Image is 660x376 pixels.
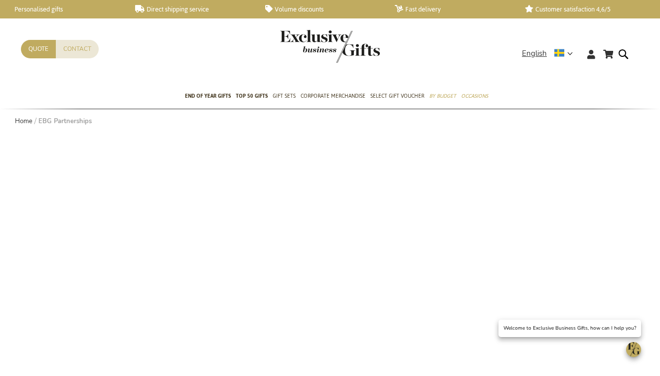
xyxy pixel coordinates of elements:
span: End of year gifts [185,91,231,101]
a: Direct shipping service [135,5,249,13]
span: TOP 50 Gifts [236,91,268,101]
a: store logo [280,30,330,63]
span: Occasions [461,91,488,101]
a: Personalised gifts [5,5,119,13]
a: Fast delivery [395,5,509,13]
a: Volume discounts [265,5,379,13]
span: Select Gift Voucher [370,91,424,101]
span: By Budget [429,91,456,101]
img: Exclusive Business gifts logo [280,30,380,63]
div: English [522,48,579,59]
a: Quote [21,40,56,58]
span: Gift Sets [273,91,296,101]
span: English [522,48,547,59]
strong: EBG Partnerships [38,117,92,126]
a: Customer satisfaction 4,6/5 [525,5,639,13]
a: Home [15,117,32,126]
a: Contact [56,40,99,58]
span: Corporate Merchandise [301,91,365,101]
